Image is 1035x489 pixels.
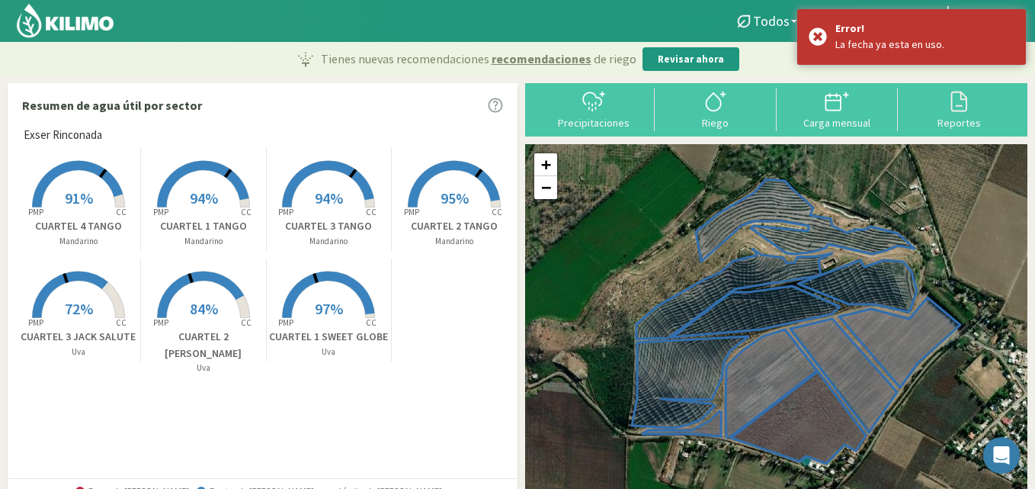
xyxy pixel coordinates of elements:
span: 72% [65,299,93,318]
span: de riego [594,50,636,68]
span: recomendaciones [492,50,591,68]
p: Uva [16,346,140,359]
p: CUARTEL 1 SWEET GLOBE [267,329,391,345]
tspan: PMP [278,317,293,328]
tspan: PMP [27,317,43,328]
tspan: PMP [404,207,419,217]
p: CUARTEL 3 JACK SALUTE [16,329,140,345]
tspan: CC [116,207,127,217]
div: Reportes [902,117,1015,128]
p: Resumen de agua útil por sector [22,96,202,114]
div: Riego [659,117,772,128]
p: CUARTEL 3 TANGO [267,218,391,234]
span: 94% [190,188,218,208]
tspan: CC [366,207,377,217]
button: Precipitaciones [533,88,655,129]
span: 84% [190,299,218,318]
p: Mandarino [141,235,265,248]
tspan: CC [241,207,252,217]
tspan: PMP [27,207,43,217]
p: Mandarino [267,235,391,248]
div: Error! [835,21,1014,37]
p: Uva [141,362,265,375]
tspan: CC [492,207,502,217]
p: CUARTEL 2 TANGO [392,218,517,234]
tspan: PMP [153,317,168,328]
span: 91% [65,188,93,208]
div: Carga mensual [781,117,894,128]
p: Mandarino [16,235,140,248]
p: CUARTEL 1 TANGO [141,218,265,234]
p: Mandarino [392,235,517,248]
button: Carga mensual [777,88,899,129]
button: Revisar ahora [642,47,739,72]
button: Riego [655,88,777,129]
span: 97% [315,299,343,318]
span: 95% [441,188,469,208]
tspan: CC [116,317,127,328]
p: Uva [267,346,391,359]
p: CUARTEL 2 [PERSON_NAME] [141,329,265,362]
tspan: CC [241,317,252,328]
p: Revisar ahora [658,52,724,67]
p: Tienes nuevas recomendaciones [321,50,636,68]
span: 94% [315,188,343,208]
div: Open Intercom Messenger [983,437,1020,474]
p: CUARTEL 4 TANGO [16,218,140,234]
a: Zoom in [534,153,557,176]
tspan: PMP [278,207,293,217]
div: La fecha ya esta en uso. [835,37,1014,53]
button: Reportes [898,88,1020,129]
tspan: CC [366,317,377,328]
tspan: PMP [153,207,168,217]
span: Exser Rinconada [24,127,102,144]
a: Zoom out [534,176,557,199]
div: Precipitaciones [537,117,650,128]
span: Todos [753,13,790,29]
img: Kilimo [15,2,115,39]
